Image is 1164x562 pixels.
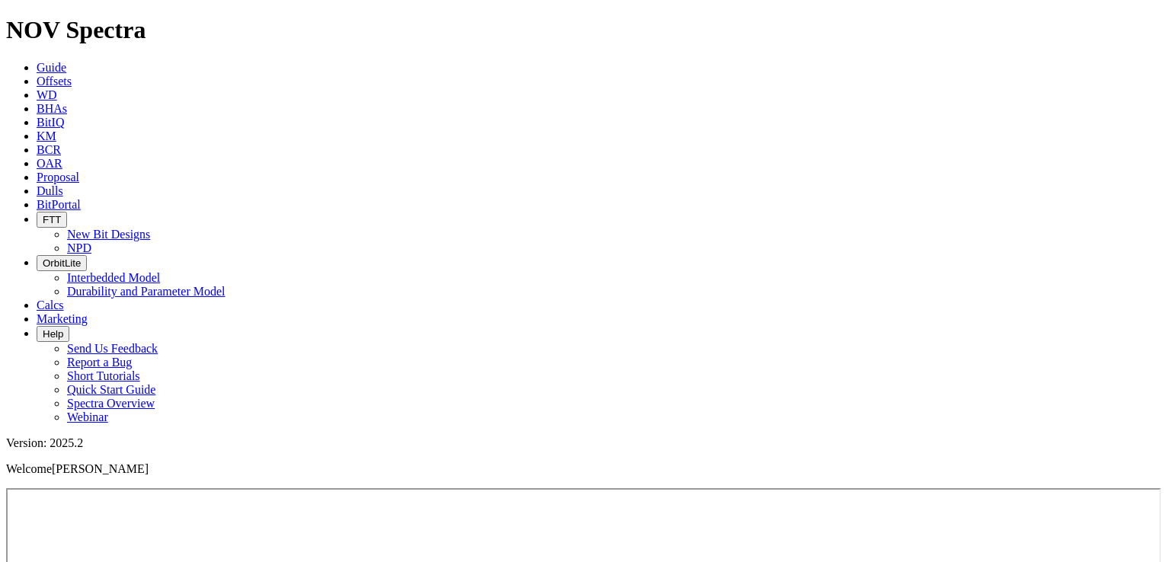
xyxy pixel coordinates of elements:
[67,241,91,254] a: NPD
[67,228,150,241] a: New Bit Designs
[37,299,64,311] a: Calcs
[37,171,79,184] a: Proposal
[67,397,155,410] a: Spectra Overview
[37,326,69,342] button: Help
[37,198,81,211] a: BitPortal
[67,410,108,423] a: Webinar
[43,214,61,225] span: FTT
[67,271,160,284] a: Interbedded Model
[37,75,72,88] a: Offsets
[67,356,132,369] a: Report a Bug
[6,436,1158,450] div: Version: 2025.2
[67,369,140,382] a: Short Tutorials
[6,462,1158,476] p: Welcome
[37,312,88,325] a: Marketing
[52,462,149,475] span: [PERSON_NAME]
[37,255,87,271] button: OrbitLite
[37,212,67,228] button: FTT
[43,328,63,340] span: Help
[43,257,81,269] span: OrbitLite
[67,342,158,355] a: Send Us Feedback
[37,157,62,170] a: OAR
[37,184,63,197] a: Dulls
[37,116,64,129] a: BitIQ
[6,16,1158,44] h1: NOV Spectra
[37,143,61,156] a: BCR
[67,285,225,298] a: Durability and Parameter Model
[37,61,66,74] a: Guide
[37,129,56,142] a: KM
[37,102,67,115] a: BHAs
[37,88,57,101] a: WD
[67,383,155,396] a: Quick Start Guide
